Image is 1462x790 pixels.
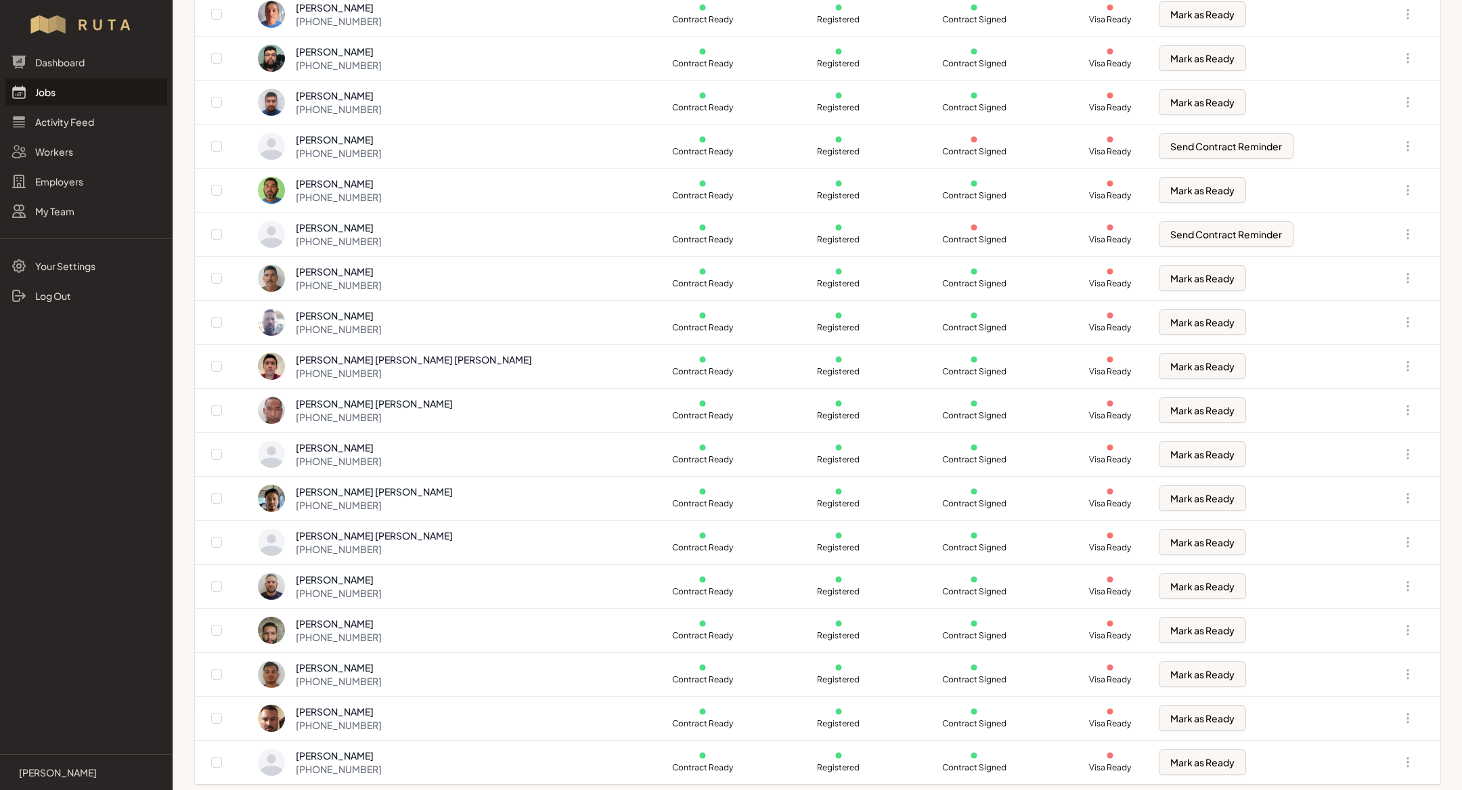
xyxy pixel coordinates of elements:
[296,661,382,674] div: [PERSON_NAME]
[1159,45,1246,71] button: Mark as Ready
[296,102,382,116] div: [PHONE_NUMBER]
[670,586,735,597] p: Contract Ready
[806,586,871,597] p: Registered
[296,146,382,160] div: [PHONE_NUMBER]
[1159,1,1246,27] button: Mark as Ready
[11,766,162,779] a: [PERSON_NAME]
[5,253,167,280] a: Your Settings
[19,766,97,779] p: [PERSON_NAME]
[670,14,735,25] p: Contract Ready
[806,498,871,509] p: Registered
[1078,322,1143,333] p: Visa Ready
[1159,749,1246,775] button: Mark as Ready
[806,674,871,685] p: Registered
[1159,441,1246,467] button: Mark as Ready
[296,762,382,776] div: [PHONE_NUMBER]
[296,177,382,190] div: [PERSON_NAME]
[1078,410,1143,421] p: Visa Ready
[806,322,871,333] p: Registered
[1159,573,1246,599] button: Mark as Ready
[1159,309,1246,335] button: Mark as Ready
[1159,133,1293,159] button: Send Contract Reminder
[670,542,735,553] p: Contract Ready
[296,1,382,14] div: [PERSON_NAME]
[1078,234,1143,245] p: Visa Ready
[296,234,382,248] div: [PHONE_NUMBER]
[1078,278,1143,289] p: Visa Ready
[5,282,167,309] a: Log Out
[942,498,1006,509] p: Contract Signed
[1159,617,1246,643] button: Mark as Ready
[296,485,453,498] div: [PERSON_NAME] [PERSON_NAME]
[296,397,453,410] div: [PERSON_NAME] [PERSON_NAME]
[296,749,382,762] div: [PERSON_NAME]
[806,454,871,465] p: Registered
[1078,58,1143,69] p: Visa Ready
[296,441,382,454] div: [PERSON_NAME]
[942,14,1006,25] p: Contract Signed
[942,718,1006,729] p: Contract Signed
[296,14,382,28] div: [PHONE_NUMBER]
[670,102,735,113] p: Contract Ready
[806,410,871,421] p: Registered
[296,410,453,424] div: [PHONE_NUMBER]
[670,762,735,773] p: Contract Ready
[806,630,871,641] p: Registered
[670,410,735,421] p: Contract Ready
[1078,366,1143,377] p: Visa Ready
[942,410,1006,421] p: Contract Signed
[296,89,382,102] div: [PERSON_NAME]
[806,190,871,201] p: Registered
[5,168,167,195] a: Employers
[670,718,735,729] p: Contract Ready
[942,102,1006,113] p: Contract Signed
[5,138,167,165] a: Workers
[1159,89,1246,115] button: Mark as Ready
[296,309,382,322] div: [PERSON_NAME]
[806,278,871,289] p: Registered
[296,45,382,58] div: [PERSON_NAME]
[1078,630,1143,641] p: Visa Ready
[28,14,144,35] img: Workflow
[806,234,871,245] p: Registered
[670,146,735,157] p: Contract Ready
[942,234,1006,245] p: Contract Signed
[1078,190,1143,201] p: Visa Ready
[1078,586,1143,597] p: Visa Ready
[942,58,1006,69] p: Contract Signed
[296,586,382,600] div: [PHONE_NUMBER]
[296,630,382,644] div: [PHONE_NUMBER]
[5,49,167,76] a: Dashboard
[296,529,453,542] div: [PERSON_NAME] [PERSON_NAME]
[670,674,735,685] p: Contract Ready
[296,454,382,468] div: [PHONE_NUMBER]
[942,190,1006,201] p: Contract Signed
[806,366,871,377] p: Registered
[296,705,382,718] div: [PERSON_NAME]
[296,573,382,586] div: [PERSON_NAME]
[296,221,382,234] div: [PERSON_NAME]
[296,718,382,732] div: [PHONE_NUMBER]
[806,102,871,113] p: Registered
[942,630,1006,641] p: Contract Signed
[806,146,871,157] p: Registered
[1078,542,1143,553] p: Visa Ready
[806,762,871,773] p: Registered
[806,14,871,25] p: Registered
[942,586,1006,597] p: Contract Signed
[1159,221,1293,247] button: Send Contract Reminder
[942,454,1006,465] p: Contract Signed
[670,366,735,377] p: Contract Ready
[1159,177,1246,203] button: Mark as Ready
[1159,265,1246,291] button: Mark as Ready
[806,718,871,729] p: Registered
[296,265,382,278] div: [PERSON_NAME]
[1078,498,1143,509] p: Visa Ready
[296,674,382,688] div: [PHONE_NUMBER]
[942,674,1006,685] p: Contract Signed
[670,190,735,201] p: Contract Ready
[296,58,382,72] div: [PHONE_NUMBER]
[296,322,382,336] div: [PHONE_NUMBER]
[670,322,735,333] p: Contract Ready
[1078,762,1143,773] p: Visa Ready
